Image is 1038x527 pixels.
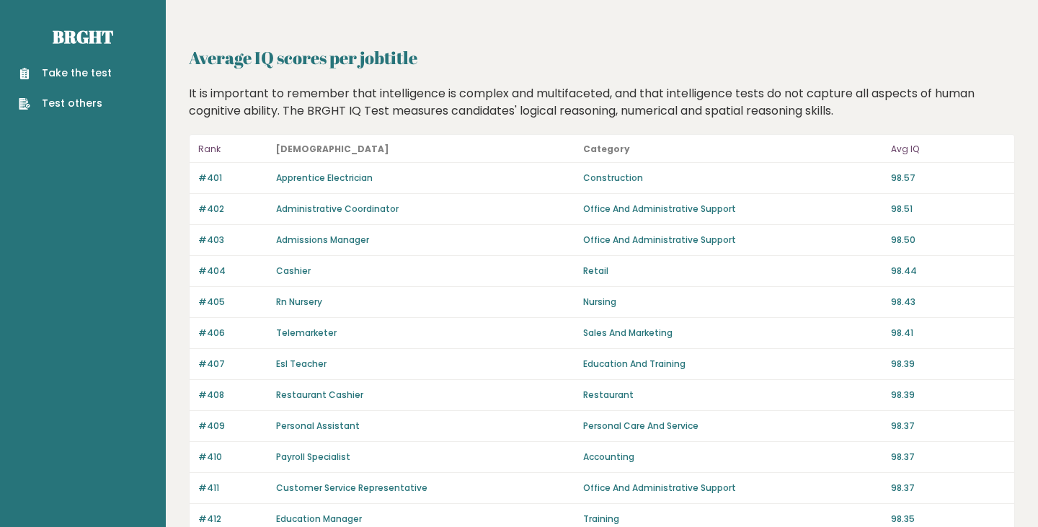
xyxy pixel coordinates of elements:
a: Esl Teacher [276,358,327,370]
p: 98.37 [891,451,1006,464]
a: Customer Service Representative [276,482,427,494]
p: 98.39 [891,389,1006,402]
p: Education And Training [583,358,882,371]
p: 98.51 [891,203,1006,216]
p: Personal Care And Service [583,420,882,433]
p: Office And Administrative Support [583,234,882,247]
p: Nursing [583,296,882,309]
a: Brght [53,25,113,48]
p: Retail [583,265,882,278]
a: Test others [19,96,112,111]
p: #408 [198,389,267,402]
p: Sales And Marketing [583,327,882,340]
div: It is important to remember that intelligence is complex and multifaceted, and that intelligence ... [184,85,1021,120]
b: Category [583,143,630,155]
p: 98.50 [891,234,1006,247]
p: 98.44 [891,265,1006,278]
h2: Average IQ scores per jobtitle [189,45,1015,71]
p: 98.41 [891,327,1006,340]
p: #405 [198,296,267,309]
a: Payroll Specialist [276,451,350,463]
p: #401 [198,172,267,185]
p: #406 [198,327,267,340]
a: Rn Nursery [276,296,322,308]
p: 98.37 [891,482,1006,495]
p: Training [583,513,882,526]
p: Avg IQ [891,141,1006,158]
p: Restaurant [583,389,882,402]
a: Apprentice Electrician [276,172,373,184]
a: Education Manager [276,513,362,525]
p: Rank [198,141,267,158]
p: 98.43 [891,296,1006,309]
p: 98.39 [891,358,1006,371]
a: Cashier [276,265,311,277]
p: #407 [198,358,267,371]
b: [DEMOGRAPHIC_DATA] [276,143,389,155]
p: 98.37 [891,420,1006,433]
p: 98.57 [891,172,1006,185]
p: #412 [198,513,267,526]
p: #402 [198,203,267,216]
p: #409 [198,420,267,433]
p: #411 [198,482,267,495]
p: Office And Administrative Support [583,482,882,495]
a: Personal Assistant [276,420,360,432]
p: #404 [198,265,267,278]
a: Admissions Manager [276,234,369,246]
a: Administrative Coordinator [276,203,399,215]
p: 98.35 [891,513,1006,526]
p: Accounting [583,451,882,464]
p: Construction [583,172,882,185]
p: #403 [198,234,267,247]
a: Take the test [19,66,112,81]
a: Telemarketer [276,327,337,339]
p: Office And Administrative Support [583,203,882,216]
a: Restaurant Cashier [276,389,363,401]
p: #410 [198,451,267,464]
